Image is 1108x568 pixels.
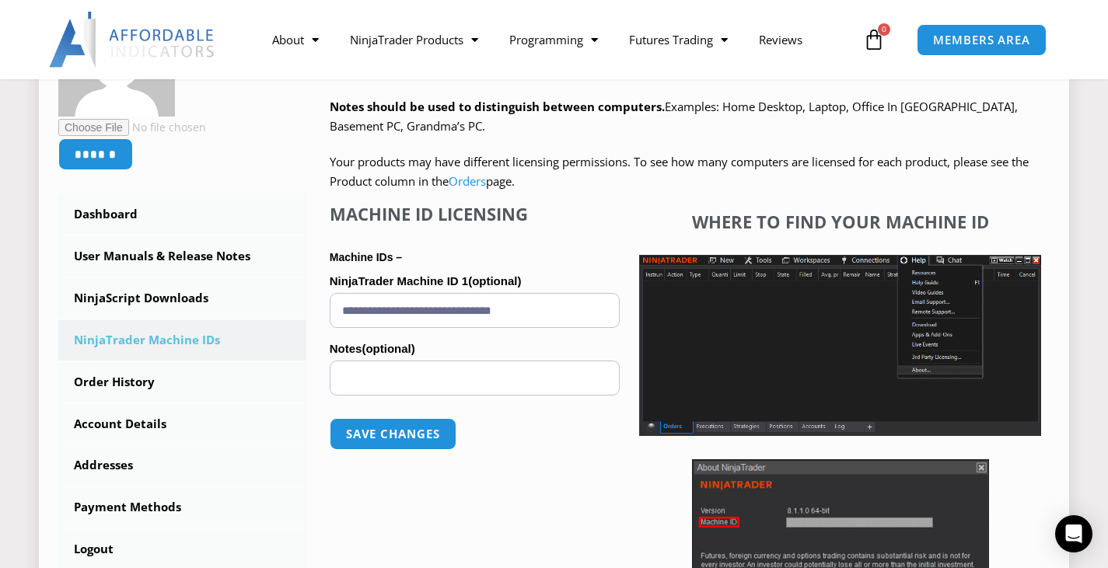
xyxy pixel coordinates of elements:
[58,278,306,319] a: NinjaScript Downloads
[449,173,486,189] a: Orders
[362,342,414,355] span: (optional)
[840,17,908,62] a: 0
[58,362,306,402] a: Order History
[330,154,1029,190] span: Your products may have different licensing permissions. To see how many computers are licensed fo...
[58,194,306,235] a: Dashboard
[743,22,818,57] a: Reviews
[330,251,402,263] strong: Machine IDs –
[334,22,494,57] a: NinjaTrader Products
[58,445,306,486] a: Addresses
[58,320,306,361] a: NinjaTrader Machine IDs
[257,22,859,57] nav: Menu
[639,211,1041,232] h4: Where to find your Machine ID
[49,12,216,68] img: LogoAI | Affordable Indicators – NinjaTrader
[933,34,1030,46] span: MEMBERS AREA
[330,99,1018,134] span: Examples: Home Desktop, Laptop, Office In [GEOGRAPHIC_DATA], Basement PC, Grandma’s PC.
[330,270,620,293] label: NinjaTrader Machine ID 1
[330,337,620,361] label: Notes
[1055,515,1092,552] div: Open Intercom Messenger
[330,99,665,114] strong: Notes should be used to distinguish between computers.
[58,487,306,528] a: Payment Methods
[257,22,334,57] a: About
[58,404,306,444] a: Account Details
[878,23,890,36] span: 0
[58,236,306,277] a: User Manuals & Release Notes
[613,22,743,57] a: Futures Trading
[494,22,613,57] a: Programming
[917,24,1047,56] a: MEMBERS AREA
[330,418,456,450] button: Save changes
[639,255,1041,436] img: Screenshot 2025-01-17 1155544 | Affordable Indicators – NinjaTrader
[330,204,620,224] h4: Machine ID Licensing
[468,274,521,287] span: (optional)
